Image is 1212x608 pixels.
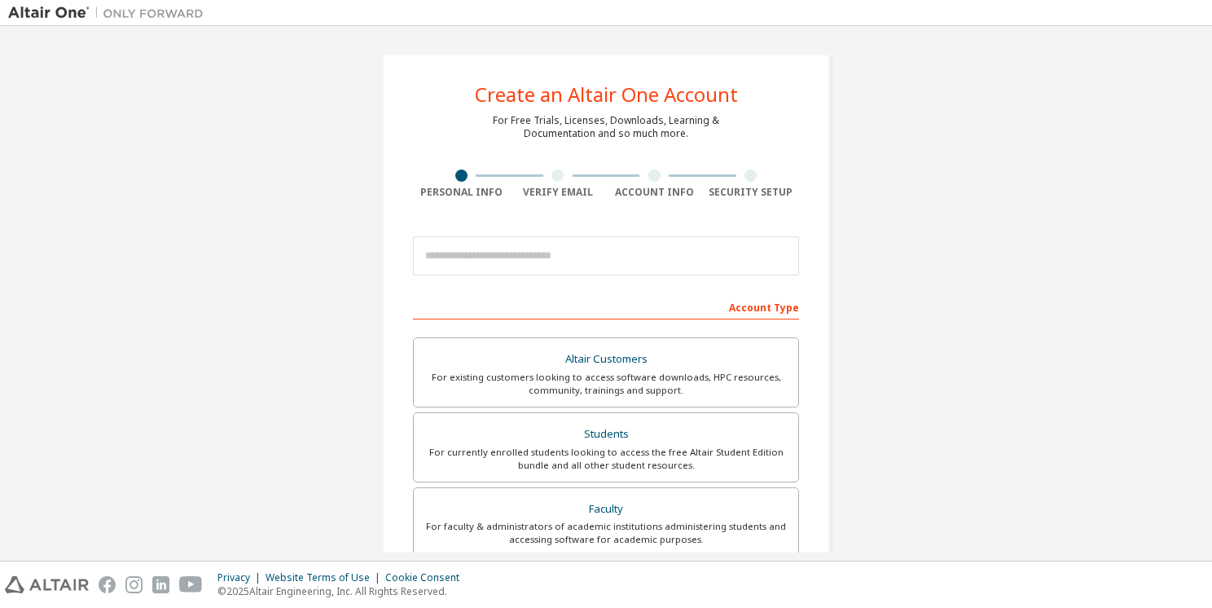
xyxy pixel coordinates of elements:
[179,576,203,593] img: youtube.svg
[424,423,788,446] div: Students
[217,571,266,584] div: Privacy
[606,186,703,199] div: Account Info
[493,114,719,140] div: For Free Trials, Licenses, Downloads, Learning & Documentation and so much more.
[424,520,788,546] div: For faculty & administrators of academic institutions administering students and accessing softwa...
[510,186,607,199] div: Verify Email
[413,293,799,319] div: Account Type
[5,576,89,593] img: altair_logo.svg
[8,5,212,21] img: Altair One
[424,446,788,472] div: For currently enrolled students looking to access the free Altair Student Edition bundle and all ...
[217,584,469,598] p: © 2025 Altair Engineering, Inc. All Rights Reserved.
[266,571,385,584] div: Website Terms of Use
[99,576,116,593] img: facebook.svg
[424,498,788,521] div: Faculty
[424,371,788,397] div: For existing customers looking to access software downloads, HPC resources, community, trainings ...
[703,186,800,199] div: Security Setup
[385,571,469,584] div: Cookie Consent
[125,576,143,593] img: instagram.svg
[424,348,788,371] div: Altair Customers
[152,576,169,593] img: linkedin.svg
[475,85,738,104] div: Create an Altair One Account
[413,186,510,199] div: Personal Info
